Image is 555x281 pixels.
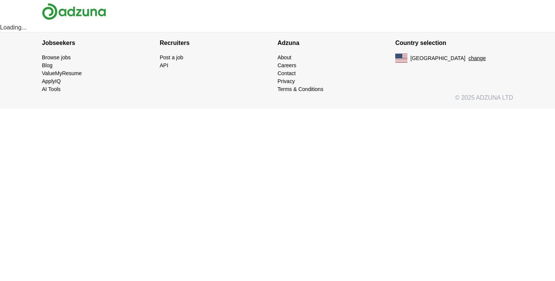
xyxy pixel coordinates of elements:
button: change [469,54,486,62]
a: ValueMyResume [42,70,82,76]
span: [GEOGRAPHIC_DATA] [410,54,466,62]
a: Blog [42,62,52,68]
a: Browse jobs [42,54,71,60]
img: Adzuna logo [42,3,106,20]
div: © 2025 ADZUNA LTD [36,93,519,108]
a: Careers [277,62,296,68]
a: API [160,62,168,68]
img: US flag [395,54,407,63]
a: Contact [277,70,296,76]
a: Terms & Conditions [277,86,323,92]
a: About [277,54,291,60]
a: AI Tools [42,86,61,92]
a: ApplyIQ [42,78,61,84]
a: Privacy [277,78,295,84]
a: Post a job [160,54,183,60]
h4: Country selection [395,32,513,54]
